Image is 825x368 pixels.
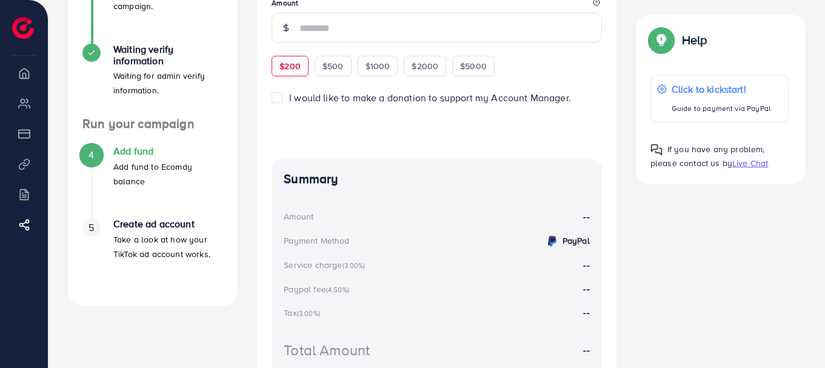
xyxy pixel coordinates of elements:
strong: -- [583,343,589,357]
p: Waiting for admin verify information. [113,69,223,98]
span: 4 [89,148,94,162]
p: Click to kickstart! [672,82,770,96]
strong: -- [583,258,589,272]
h4: Summary [284,172,590,187]
img: Popup guide [650,29,672,51]
p: Take a look at how your TikTok ad account works. [113,232,223,261]
strong: -- [583,306,589,319]
p: Help [682,33,707,47]
div: Paypal fee [284,283,353,295]
span: I would like to make a donation to support my Account Manager. [289,91,571,104]
img: credit [545,234,559,249]
img: logo [12,17,34,39]
li: Waiting verify information [68,44,238,116]
span: If you have any problem, please contact us by [650,143,765,169]
strong: -- [583,210,589,224]
div: Total Amount [284,340,370,361]
li: Create ad account [68,218,238,291]
p: Add fund to Ecomdy balance [113,159,223,189]
span: $200 [279,60,301,72]
iframe: Chat [773,313,816,359]
div: Amount [284,210,313,222]
span: $2000 [412,60,438,72]
small: (3.00%) [297,309,320,318]
h4: Create ad account [113,218,223,230]
img: Popup guide [650,144,663,156]
h4: Add fund [113,146,223,157]
span: 5 [89,221,94,235]
div: Service charge [284,259,369,271]
strong: PayPal [563,235,590,247]
h4: Run your campaign [68,116,238,132]
div: Tax [284,307,324,319]
span: $5000 [460,60,487,72]
span: $1000 [366,60,390,72]
small: (4.50%) [326,285,349,295]
h4: Waiting verify information [113,44,223,67]
li: Add fund [68,146,238,218]
p: Guide to payment via PayPal [672,101,770,116]
span: Live Chat [732,157,768,169]
div: Payment Method [284,235,349,247]
small: (3.00%) [342,261,366,270]
strong: -- [583,282,589,295]
span: $500 [322,60,344,72]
